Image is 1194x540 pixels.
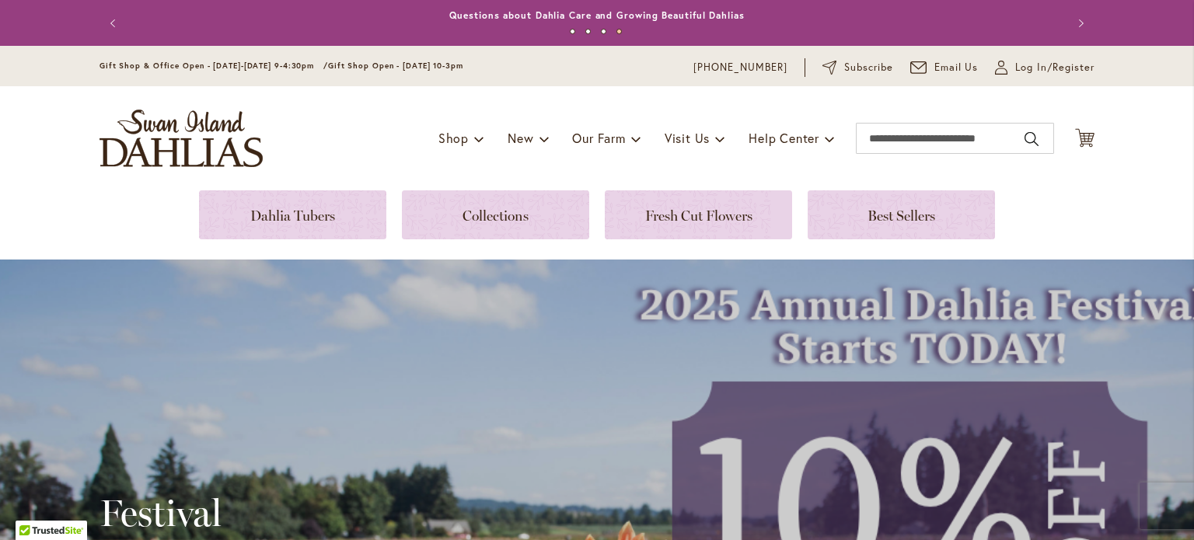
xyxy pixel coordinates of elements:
[508,130,533,146] span: New
[585,29,591,34] button: 2 of 4
[99,110,263,167] a: store logo
[570,29,575,34] button: 1 of 4
[844,60,893,75] span: Subscribe
[616,29,622,34] button: 4 of 4
[99,8,131,39] button: Previous
[1063,8,1094,39] button: Next
[438,130,469,146] span: Shop
[822,60,893,75] a: Subscribe
[449,9,744,21] a: Questions about Dahlia Care and Growing Beautiful Dahlias
[910,60,979,75] a: Email Us
[665,130,710,146] span: Visit Us
[1015,60,1094,75] span: Log In/Register
[328,61,463,71] span: Gift Shop Open - [DATE] 10-3pm
[934,60,979,75] span: Email Us
[601,29,606,34] button: 3 of 4
[995,60,1094,75] a: Log In/Register
[99,61,328,71] span: Gift Shop & Office Open - [DATE]-[DATE] 9-4:30pm /
[572,130,625,146] span: Our Farm
[693,60,787,75] a: [PHONE_NUMBER]
[749,130,819,146] span: Help Center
